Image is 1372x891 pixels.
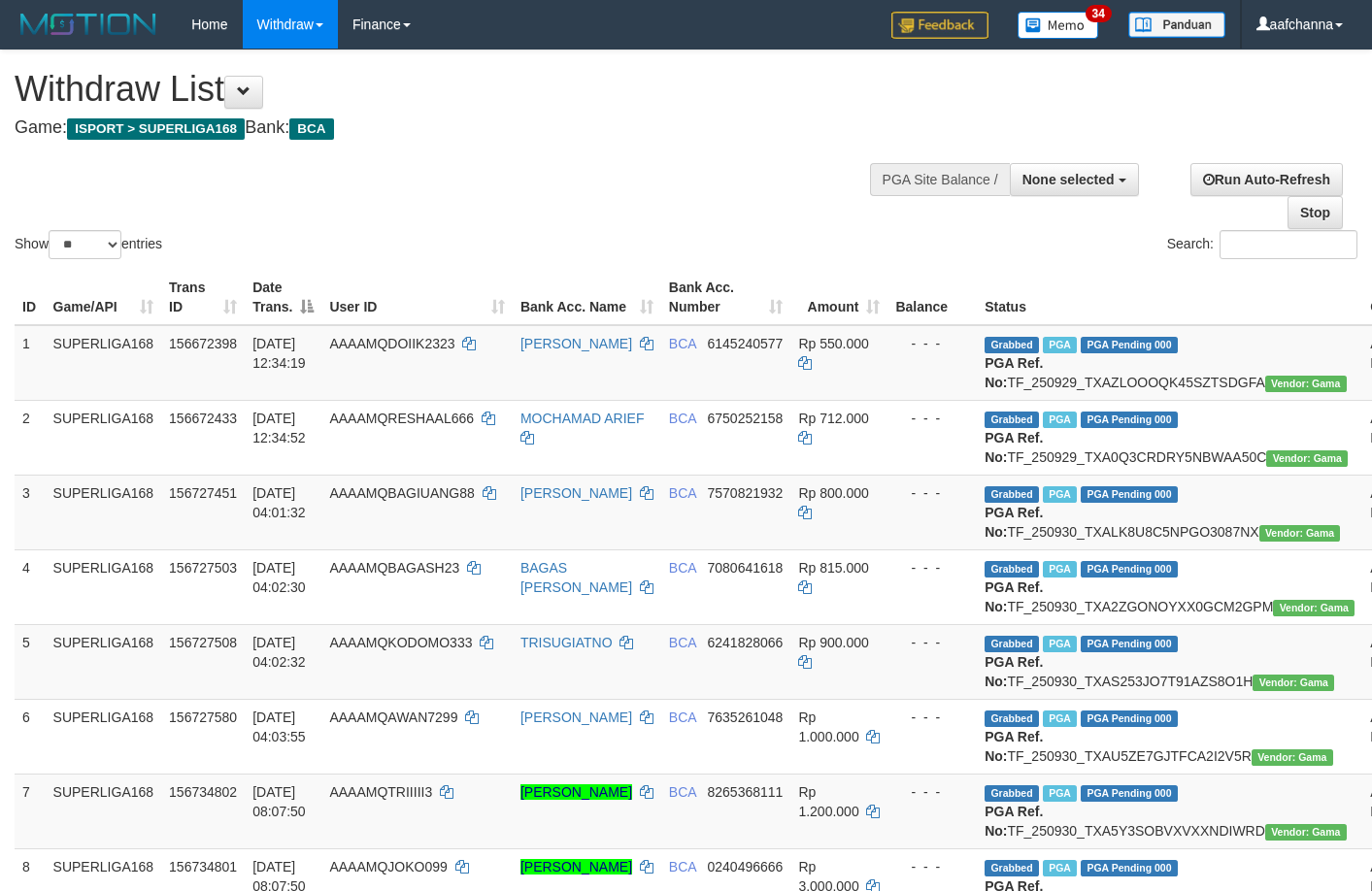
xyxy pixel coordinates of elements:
[329,560,459,576] span: AAAAMQBAGASH23
[1043,636,1077,652] span: Marked by aafchoeunmanni
[321,270,513,325] th: User ID: activate to sort column ascending
[15,10,162,39] img: MOTION_logo.png
[169,784,237,800] span: 156734802
[985,710,1039,727] span: Grabbed
[708,485,784,501] span: Copy 7570821932 to clipboard
[977,270,1362,325] th: Status
[1252,749,1333,766] span: Vendor URL: https://trx31.1velocity.biz
[169,560,237,576] span: 156727503
[1081,860,1178,876] span: PGA Pending
[1081,561,1178,577] span: PGA Pending
[985,505,1043,540] b: PGA Ref. No:
[977,774,1362,848] td: TF_250930_TXA5Y3SOBVXVXXNDIWRD
[1043,860,1077,876] span: Marked by aafchoeunmanni
[669,859,696,874] span: BCA
[985,860,1039,876] span: Grabbed
[252,485,306,520] span: [DATE] 04:01:32
[708,709,784,725] span: Copy 7635261048 to clipboard
[520,485,632,501] a: [PERSON_NAME]
[895,409,969,428] div: - - -
[15,118,895,138] h4: Game: Bank:
[798,560,868,576] span: Rp 815.000
[329,485,474,501] span: AAAAMQBAGIUANG88
[15,270,46,325] th: ID
[895,558,969,577] div: - - -
[1265,824,1347,841] span: Vendor URL: https://trx31.1velocity.biz
[169,411,237,426] span: 156672433
[15,70,895,109] h1: Withdraw List
[985,412,1039,428] span: Grabbed
[1167,230,1357,259] label: Search:
[977,400,1362,475] td: TF_250929_TXA0Q3CRDRY5NBWAA50C
[669,485,696,501] span: BCA
[1081,486,1178,503] span: PGA Pending
[977,699,1362,774] td: TF_250930_TXAU5ZE7GJTFCA2I2V5R
[977,475,1362,549] td: TF_250930_TXALK8U8C5NPGO3087NX
[985,486,1039,503] span: Grabbed
[329,709,457,725] span: AAAAMQAWAN7299
[520,784,632,800] a: [PERSON_NAME]
[520,336,632,351] a: [PERSON_NAME]
[708,336,784,351] span: Copy 6145240577 to clipboard
[329,635,472,650] span: AAAAMQKODOMO333
[46,325,162,401] td: SUPERLIGA168
[669,560,696,576] span: BCA
[252,336,306,371] span: [DATE] 12:34:19
[1018,12,1099,39] img: Button%20Memo.svg
[669,635,696,650] span: BCA
[1128,12,1225,38] img: panduan.png
[708,411,784,426] span: Copy 6750252158 to clipboard
[798,336,868,351] span: Rp 550.000
[15,549,46,624] td: 4
[1253,675,1334,691] span: Vendor URL: https://trx31.1velocity.biz
[708,859,784,874] span: Copy 0240496666 to clipboard
[1043,337,1077,353] span: Marked by aafsoycanthlai
[895,857,969,876] div: - - -
[520,560,632,595] a: BAGAS [PERSON_NAME]
[169,709,237,725] span: 156727580
[708,560,784,576] span: Copy 7080641618 to clipboard
[1081,785,1178,802] span: PGA Pending
[15,699,46,774] td: 6
[1022,172,1115,187] span: None selected
[169,859,237,874] span: 156734801
[669,411,696,426] span: BCA
[1266,450,1348,467] span: Vendor URL: https://trx31.1velocity.biz
[1220,230,1357,259] input: Search:
[798,784,858,819] span: Rp 1.200.000
[15,624,46,699] td: 5
[15,400,46,475] td: 2
[245,270,321,325] th: Date Trans.: activate to sort column descending
[46,624,162,699] td: SUPERLIGA168
[329,784,432,800] span: AAAAMQTRIIIII3
[870,163,1010,196] div: PGA Site Balance /
[895,334,969,353] div: - - -
[985,561,1039,577] span: Grabbed
[46,400,162,475] td: SUPERLIGA168
[1081,412,1178,428] span: PGA Pending
[895,782,969,802] div: - - -
[161,270,245,325] th: Trans ID: activate to sort column ascending
[1010,163,1139,196] button: None selected
[985,355,1043,390] b: PGA Ref. No:
[985,636,1039,652] span: Grabbed
[661,270,791,325] th: Bank Acc. Number: activate to sort column ascending
[520,859,632,874] a: [PERSON_NAME]
[329,336,454,351] span: AAAAMQDOIIK2323
[1265,376,1347,392] span: Vendor URL: https://trx31.1velocity.biz
[977,624,1362,699] td: TF_250930_TXAS253JO7T91AZS8O1H
[46,475,162,549] td: SUPERLIGA168
[1043,561,1077,577] span: Marked by aafchoeunmanni
[1081,636,1178,652] span: PGA Pending
[252,784,306,819] span: [DATE] 08:07:50
[513,270,661,325] th: Bank Acc. Name: activate to sort column ascending
[252,709,306,744] span: [DATE] 04:03:55
[895,708,969,727] div: - - -
[169,336,237,351] span: 156672398
[46,549,162,624] td: SUPERLIGA168
[520,709,632,725] a: [PERSON_NAME]
[985,430,1043,465] b: PGA Ref. No:
[985,729,1043,764] b: PGA Ref. No:
[1043,785,1077,802] span: Marked by aafchoeunmanni
[520,635,613,650] a: TRISUGIATNO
